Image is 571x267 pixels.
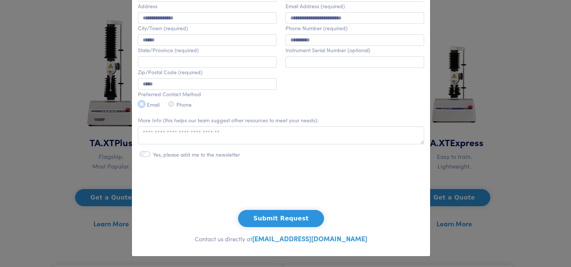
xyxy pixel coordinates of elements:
a: [EMAIL_ADDRESS][DOMAIN_NAME] [252,234,367,243]
label: Phone Number (required) [285,25,348,31]
label: Yes, please add me to the newsletter [153,151,240,158]
label: City/Town (required) [138,25,188,31]
label: Email Address (required) [285,3,345,9]
label: Address [138,3,157,9]
label: Preferred Contact Method [138,91,201,97]
p: Contact us directly at [138,233,424,244]
label: Email [147,101,160,108]
button: Submit Request [238,210,324,227]
iframe: reCAPTCHA [224,173,338,202]
label: Phone [176,101,192,108]
label: State/Province (required) [138,47,199,53]
label: More Info (this helps our team suggest other resources to meet your needs): [138,117,319,123]
label: Instrument Serial Number (optional) [285,47,370,53]
label: Zip/Postal Code (required) [138,69,203,75]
